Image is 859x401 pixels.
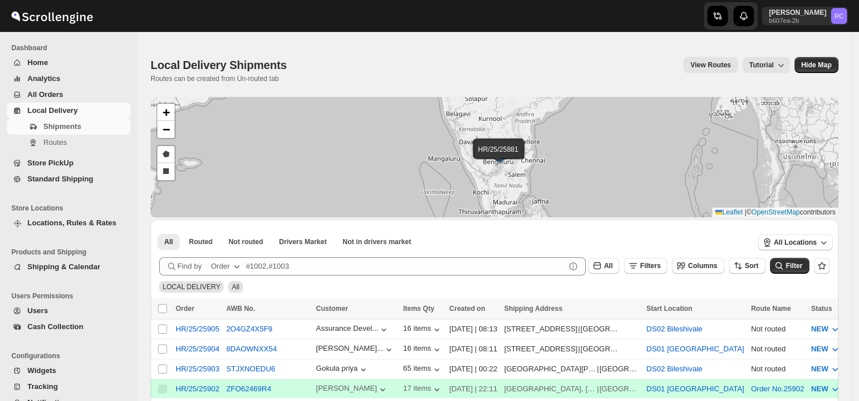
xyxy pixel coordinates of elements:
[811,325,828,333] span: NEW
[11,351,131,361] span: Configurations
[646,384,744,393] button: DS01 [GEOGRAPHIC_DATA]
[804,360,848,378] button: NEW
[157,146,175,163] a: Draw a polygon
[801,60,832,70] span: Hide Map
[504,383,597,395] div: [GEOGRAPHIC_DATA], [GEOGRAPHIC_DATA], [GEOGRAPHIC_DATA]
[151,74,291,83] p: Routes can be created from Un-routed tab
[27,306,48,315] span: Users
[599,363,639,375] div: [GEOGRAPHIC_DATA]
[7,87,131,103] button: All Orders
[27,322,83,331] span: Cash Collection
[157,234,180,250] button: All
[504,323,639,335] div: |
[795,57,838,73] button: Map action label
[504,305,562,313] span: Shipping Address
[316,324,378,333] div: Assurance Devel...
[226,325,273,333] button: 2O4GZ4X5F9
[11,248,131,257] span: Products and Shipping
[769,17,826,24] p: b607ea-2b
[163,283,220,291] span: LOCAL DELIVERY
[11,204,131,213] span: Store Locations
[804,380,848,398] button: NEW
[176,384,220,393] button: HR/25/25902
[403,384,443,395] button: 17 items
[403,344,443,355] button: 16 items
[11,43,131,52] span: Dashboard
[774,238,817,247] span: All Locations
[449,305,485,313] span: Created on
[449,343,497,355] div: [DATE] | 08:11
[222,234,270,250] button: Unrouted
[491,148,508,160] img: Marker
[489,148,507,161] img: Marker
[27,175,94,183] span: Standard Shipping
[751,384,804,393] button: Order No.25902
[751,305,791,313] span: Route Name
[229,237,264,246] span: Not routed
[7,135,131,151] button: Routes
[316,344,383,353] div: [PERSON_NAME]...
[490,149,507,161] img: Marker
[769,8,826,17] p: [PERSON_NAME]
[403,364,443,375] div: 65 items
[599,383,639,395] div: [GEOGRAPHIC_DATA]
[403,324,443,335] button: 16 items
[157,163,175,180] a: Draw a rectangle
[316,305,348,313] span: Customer
[27,262,100,271] span: Shipping & Calendar
[27,74,60,83] span: Analytics
[646,364,702,373] button: DS02 Bileshivale
[7,259,131,275] button: Shipping & Calendar
[7,379,131,395] button: Tracking
[316,344,395,355] button: [PERSON_NAME]...
[43,138,67,147] span: Routes
[151,59,287,71] span: Local Delivery Shipments
[786,262,803,270] span: Filter
[43,122,81,131] span: Shipments
[176,364,220,373] button: HR/25/25903
[27,366,56,375] span: Widgets
[490,150,507,163] img: Marker
[226,364,275,373] button: STJXNOEDU6
[27,90,63,99] span: All Orders
[449,323,497,335] div: [DATE] | 08:13
[343,237,411,246] span: Not in drivers market
[489,149,506,161] img: Marker
[232,283,239,291] span: All
[7,363,131,379] button: Widgets
[811,384,828,393] span: NEW
[752,208,800,216] a: OpenStreetMap
[176,305,195,313] span: Order
[27,106,78,115] span: Local Delivery
[27,218,116,227] span: Locations, Rules & Rates
[27,159,74,167] span: Store PickUp
[204,257,249,276] button: Order
[688,262,717,270] span: Columns
[581,323,621,335] div: [GEOGRAPHIC_DATA]
[7,119,131,135] button: Shipments
[504,363,597,375] div: [GEOGRAPHIC_DATA][PERSON_NAME], [PERSON_NAME][GEOGRAPHIC_DATA]
[336,234,418,250] button: Un-claimable
[211,261,230,272] div: Order
[758,234,833,250] button: All Locations
[604,262,613,270] span: All
[743,57,790,73] button: Tutorial
[490,149,507,162] img: Marker
[7,303,131,319] button: Users
[811,364,828,373] span: NEW
[163,105,170,119] span: +
[690,60,731,70] span: View Routes
[176,345,220,353] button: HR/25/25904
[189,237,212,246] span: Routed
[712,208,838,217] div: © contributors
[749,61,774,70] span: Tutorial
[279,237,326,246] span: Drivers Market
[157,104,175,121] a: Zoom in
[316,384,388,395] div: [PERSON_NAME]
[729,258,765,274] button: Sort
[176,325,220,333] div: HR/25/25905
